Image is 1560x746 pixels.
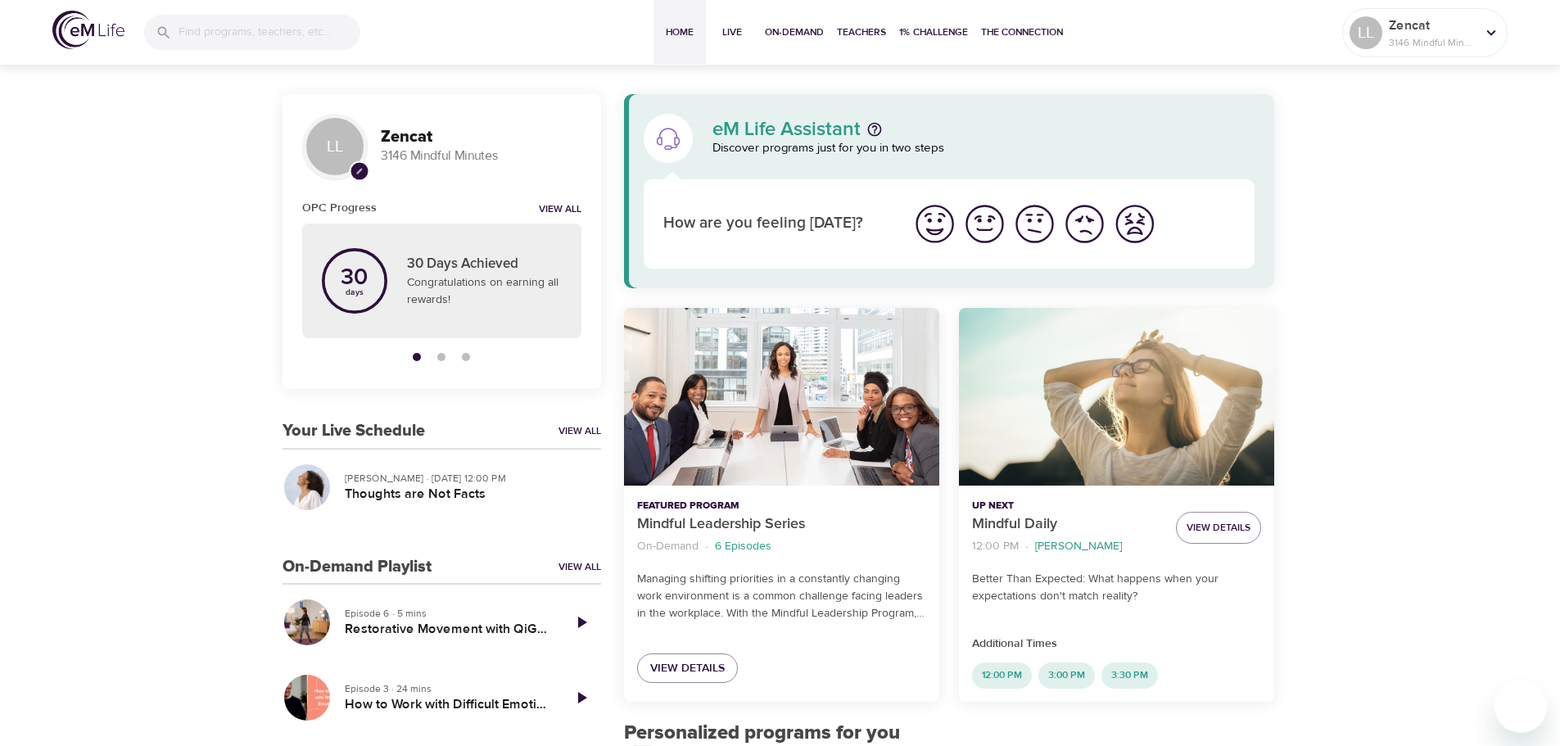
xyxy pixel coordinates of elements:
[972,513,1163,536] p: Mindful Daily
[381,147,581,165] p: 3146 Mindful Minutes
[1110,199,1160,249] button: I'm feeling worst
[972,662,1032,689] div: 12:00 PM
[345,471,588,486] p: [PERSON_NAME] · [DATE] 12:00 PM
[959,308,1274,486] button: Mindful Daily
[381,128,581,147] h3: Zencat
[1038,668,1095,682] span: 3:00 PM
[345,696,549,713] h5: How to Work with Difficult Emotions
[558,424,601,438] a: View All
[712,139,1255,158] p: Discover programs just for you in two steps
[972,571,1261,605] p: Better Than Expected: What happens when your expectations don't match reality?
[1010,199,1060,249] button: I'm feeling ok
[705,536,708,558] li: ·
[765,24,824,41] span: On-Demand
[345,486,588,503] h5: Thoughts are Not Facts
[1101,662,1158,689] div: 3:30 PM
[1012,201,1057,246] img: ok
[1176,512,1261,544] button: View Details
[663,212,890,236] p: How are you feeling [DATE]?
[283,673,332,722] button: How to Work with Difficult Emotions
[972,635,1261,653] p: Additional Times
[1389,35,1476,50] p: 3146 Mindful Minutes
[562,678,601,717] a: Play Episode
[283,422,425,441] h3: Your Live Schedule
[562,603,601,642] a: Play Episode
[637,571,926,622] p: Managing shifting priorities in a constantly changing work environment is a common challenge faci...
[1038,662,1095,689] div: 3:00 PM
[539,203,581,217] a: View all notifications
[624,721,1275,745] h2: Personalized programs for you
[302,199,377,217] h6: OPC Progress
[1494,680,1547,733] iframe: Button to launch messaging window
[1025,536,1029,558] li: ·
[345,621,549,638] h5: Restorative Movement with QiGong
[341,289,368,296] p: days
[637,499,926,513] p: Featured Program
[1389,16,1476,35] p: Zencat
[1060,199,1110,249] button: I'm feeling bad
[962,201,1007,246] img: good
[972,538,1019,555] p: 12:00 PM
[899,24,968,41] span: 1% Challenge
[52,11,124,49] img: logo
[179,15,360,50] input: Find programs, teachers, etc...
[712,120,861,139] p: eM Life Assistant
[715,538,771,555] p: 6 Episodes
[407,274,562,309] p: Congratulations on earning all rewards!
[341,266,368,289] p: 30
[912,201,957,246] img: great
[1062,201,1107,246] img: bad
[1350,16,1382,49] div: LL
[1101,668,1158,682] span: 3:30 PM
[837,24,886,41] span: Teachers
[558,560,601,574] a: View All
[637,653,738,684] a: View Details
[624,308,939,486] button: Mindful Leadership Series
[283,598,332,647] button: Restorative Movement with QiGong
[637,513,926,536] p: Mindful Leadership Series
[302,114,368,179] div: LL
[972,499,1163,513] p: Up Next
[960,199,1010,249] button: I'm feeling good
[972,536,1163,558] nav: breadcrumb
[345,681,549,696] p: Episode 3 · 24 mins
[655,125,681,151] img: eM Life Assistant
[407,254,562,275] p: 30 Days Achieved
[1035,538,1122,555] p: [PERSON_NAME]
[650,658,725,679] span: View Details
[283,558,432,576] h3: On-Demand Playlist
[345,606,549,621] p: Episode 6 · 5 mins
[637,536,926,558] nav: breadcrumb
[660,24,699,41] span: Home
[1112,201,1157,246] img: worst
[910,199,960,249] button: I'm feeling great
[1187,519,1250,536] span: View Details
[981,24,1063,41] span: The Connection
[637,538,699,555] p: On-Demand
[712,24,752,41] span: Live
[972,668,1032,682] span: 12:00 PM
